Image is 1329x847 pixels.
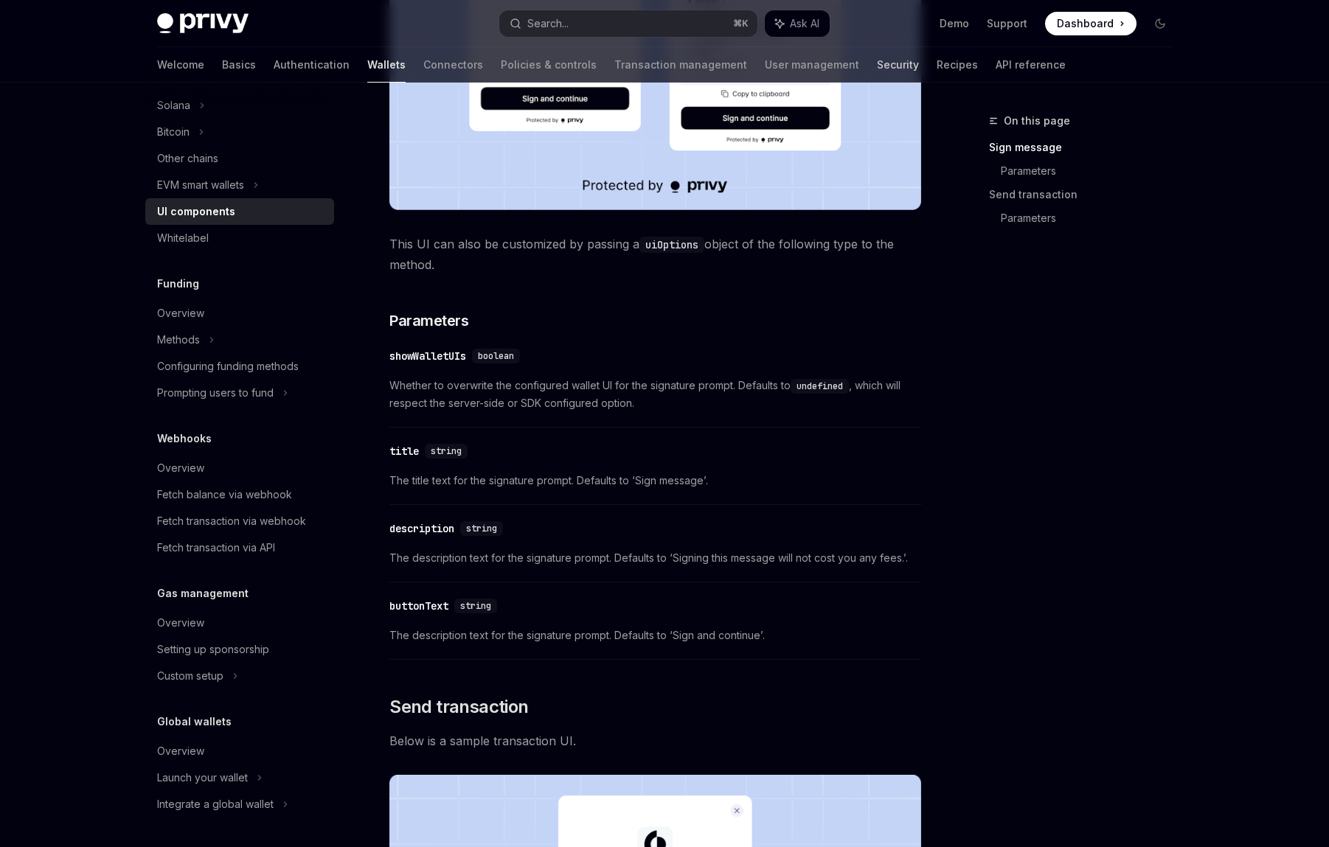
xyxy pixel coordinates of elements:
div: Configuring funding methods [157,358,299,375]
a: Overview [145,610,334,636]
button: Ask AI [765,10,830,37]
div: Other chains [157,150,218,167]
span: Send transaction [389,695,528,719]
span: Below is a sample transaction UI. [389,731,921,751]
span: On this page [1004,112,1070,130]
div: Overview [157,742,204,760]
div: Custom setup [157,667,223,685]
button: Search...⌘K [499,10,757,37]
img: dark logo [157,13,249,34]
a: Authentication [274,47,350,83]
a: UI components [145,198,334,225]
a: Demo [940,16,969,31]
span: string [431,445,462,457]
div: Methods [157,331,200,349]
div: Overview [157,459,204,477]
a: Overview [145,300,334,327]
h5: Funding [157,275,199,293]
div: Integrate a global wallet [157,795,274,813]
div: title [389,444,419,459]
span: boolean [478,350,514,362]
a: Fetch transaction via API [145,534,334,561]
div: Whitelabel [157,229,209,247]
a: Parameters [1001,159,1184,183]
a: Setting up sponsorship [145,636,334,663]
button: Toggle dark mode [1148,12,1172,35]
a: Transaction management [614,47,747,83]
a: Send transaction [989,183,1184,206]
h5: Gas management [157,585,249,602]
a: Dashboard [1045,12,1137,35]
span: Ask AI [790,16,819,31]
a: Parameters [1001,206,1184,230]
a: Wallets [367,47,406,83]
div: Setting up sponsorship [157,641,269,658]
a: Welcome [157,47,204,83]
div: Overview [157,614,204,632]
span: Whether to overwrite the configured wallet UI for the signature prompt. Defaults to , which will ... [389,377,921,412]
div: Prompting users to fund [157,384,274,402]
div: UI components [157,203,235,220]
a: Recipes [937,47,978,83]
div: Fetch transaction via webhook [157,512,306,530]
code: uiOptions [639,237,704,253]
a: Fetch balance via webhook [145,481,334,508]
a: Other chains [145,145,334,172]
a: API reference [996,47,1066,83]
span: The description text for the signature prompt. Defaults to ‘Sign and continue’. [389,627,921,644]
code: undefined [791,379,849,394]
span: The title text for the signature prompt. Defaults to ‘Sign message’. [389,472,921,489]
div: EVM smart wallets [157,176,244,194]
div: showWalletUIs [389,349,466,363]
a: Overview [145,455,334,481]
span: string [460,600,491,612]
a: Configuring funding methods [145,353,334,380]
span: ⌘ K [733,18,749,29]
span: The description text for the signature prompt. Defaults to ‘Signing this message will not cost yo... [389,549,921,567]
div: Overview [157,304,204,322]
span: string [466,523,497,534]
span: Parameters [389,310,468,331]
div: Bitcoin [157,123,190,141]
div: Fetch transaction via API [157,539,275,557]
a: Fetch transaction via webhook [145,508,334,534]
div: description [389,521,454,536]
a: Connectors [423,47,483,83]
div: buttonText [389,599,448,613]
div: Launch your wallet [157,769,248,787]
a: Support [987,16,1027,31]
a: Whitelabel [145,225,334,251]
a: Security [877,47,919,83]
h5: Webhooks [157,430,212,447]
a: Overview [145,738,334,764]
div: Search... [527,15,569,32]
span: Dashboard [1057,16,1114,31]
span: This UI can also be customized by passing a object of the following type to the method. [389,234,921,275]
a: Policies & controls [501,47,597,83]
h5: Global wallets [157,713,232,731]
a: Sign message [989,136,1184,159]
div: Fetch balance via webhook [157,486,292,503]
a: User management [765,47,859,83]
a: Basics [222,47,256,83]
